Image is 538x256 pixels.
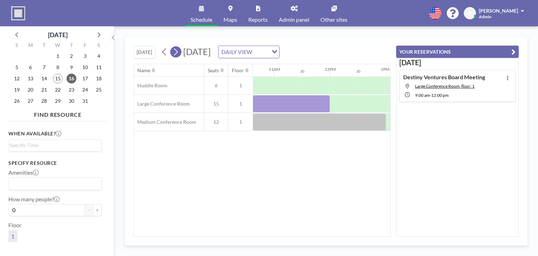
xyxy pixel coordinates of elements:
span: Friday, October 31, 2025 [80,96,90,106]
span: Sunday, October 26, 2025 [12,96,22,106]
span: Friday, October 17, 2025 [80,74,90,83]
input: Search for option [254,47,268,56]
div: Search for option [9,140,101,150]
span: Saturday, October 4, 2025 [94,51,104,61]
span: Wednesday, October 29, 2025 [53,96,63,106]
span: Saturday, October 18, 2025 [94,74,104,83]
div: [DATE] [48,30,68,40]
div: S [10,41,24,50]
div: Search for option [9,178,101,190]
img: organization-logo [11,6,25,20]
span: Sunday, October 12, 2025 [12,74,22,83]
span: 1 [228,119,253,125]
span: Thursday, October 2, 2025 [67,51,76,61]
span: Saturday, October 11, 2025 [94,62,104,72]
span: Other sites [320,17,347,22]
button: + [93,204,102,216]
span: Large Conference Room, floor: 1 [415,83,475,89]
span: Saturday, October 25, 2025 [94,85,104,95]
div: 30 [356,69,360,74]
span: Reports [248,17,268,22]
span: Large Conference Room [134,101,190,107]
span: Schedule [191,17,212,22]
button: YOUR RESERVATIONS [396,46,519,58]
span: - [430,93,431,98]
span: Friday, October 24, 2025 [80,85,90,95]
h4: FIND RESOURCE [8,108,107,118]
span: [PERSON_NAME] [479,8,518,14]
div: T [64,41,78,50]
div: 11AM [269,67,280,72]
span: 15 [204,101,228,107]
h3: Specify resource [8,160,102,166]
span: DAILY VIEW [220,47,254,56]
span: 1 [228,82,253,89]
label: Floor [8,222,21,229]
input: Search for option [9,179,97,188]
label: How many people? [8,196,60,203]
span: 1 [228,101,253,107]
span: 12:00 PM [431,93,449,98]
h3: [DATE] [399,58,516,67]
span: Friday, October 3, 2025 [80,51,90,61]
span: Wednesday, October 8, 2025 [53,62,63,72]
span: Friday, October 10, 2025 [80,62,90,72]
div: 30 [300,69,304,74]
span: [DATE] [183,46,211,57]
div: M [24,41,37,50]
span: Thursday, October 16, 2025 [67,74,76,83]
div: T [37,41,51,50]
span: Maps [223,17,237,22]
span: Monday, October 20, 2025 [26,85,35,95]
span: Sunday, October 5, 2025 [12,62,22,72]
span: Tuesday, October 28, 2025 [39,96,49,106]
span: Monday, October 13, 2025 [26,74,35,83]
span: Admin [479,14,491,19]
input: Search for option [9,141,97,149]
span: Tuesday, October 21, 2025 [39,85,49,95]
div: Search for option [219,46,279,58]
span: Wednesday, October 15, 2025 [53,74,63,83]
span: Thursday, October 30, 2025 [67,96,76,106]
span: BP [467,10,473,16]
span: Thursday, October 9, 2025 [67,62,76,72]
div: Floor [232,67,244,74]
div: Name [137,67,150,74]
span: Wednesday, October 22, 2025 [53,85,63,95]
div: F [78,41,92,50]
span: 1 [11,233,14,240]
label: Amenities [8,169,39,176]
span: Tuesday, October 14, 2025 [39,74,49,83]
span: Monday, October 27, 2025 [26,96,35,106]
span: Thursday, October 23, 2025 [67,85,76,95]
div: 1PM [381,67,389,72]
span: Huddle Room [134,82,167,89]
span: 6 [204,82,228,89]
button: - [85,204,93,216]
span: Medium Conference Room [134,119,196,125]
span: Sunday, October 19, 2025 [12,85,22,95]
span: 9:00 AM [415,93,430,98]
span: Monday, October 6, 2025 [26,62,35,72]
div: S [92,41,105,50]
div: Seats [208,67,219,74]
span: Tuesday, October 7, 2025 [39,62,49,72]
span: Admin panel [279,17,309,22]
h4: Destiny Ventures Board Meeting [403,74,485,81]
span: 12 [204,119,228,125]
div: W [51,41,65,50]
div: 12PM [325,67,336,72]
button: [DATE] [133,46,156,58]
span: Wednesday, October 1, 2025 [53,51,63,61]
